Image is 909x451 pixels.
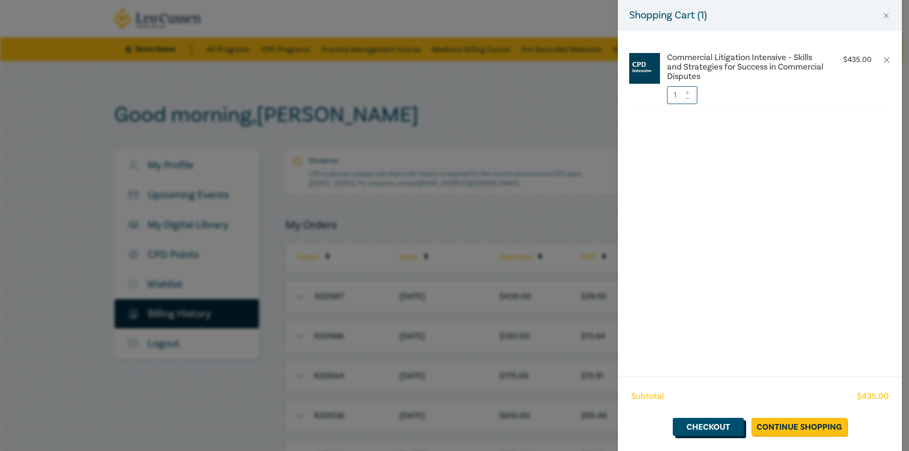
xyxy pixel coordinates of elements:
[857,390,889,403] span: $ 435.00
[631,390,664,403] span: Subtotal
[843,55,872,64] p: $ 435.00
[667,86,697,104] input: 1
[667,53,824,81] a: Commercial Litigation Intensive - Skills and Strategies for Success in Commercial Disputes
[673,418,744,436] a: Checkout
[629,53,660,84] img: CPD%20Intensive.jpg
[882,11,891,20] button: Close
[751,418,847,436] a: Continue Shopping
[629,8,707,23] h5: Shopping Cart ( 1 )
